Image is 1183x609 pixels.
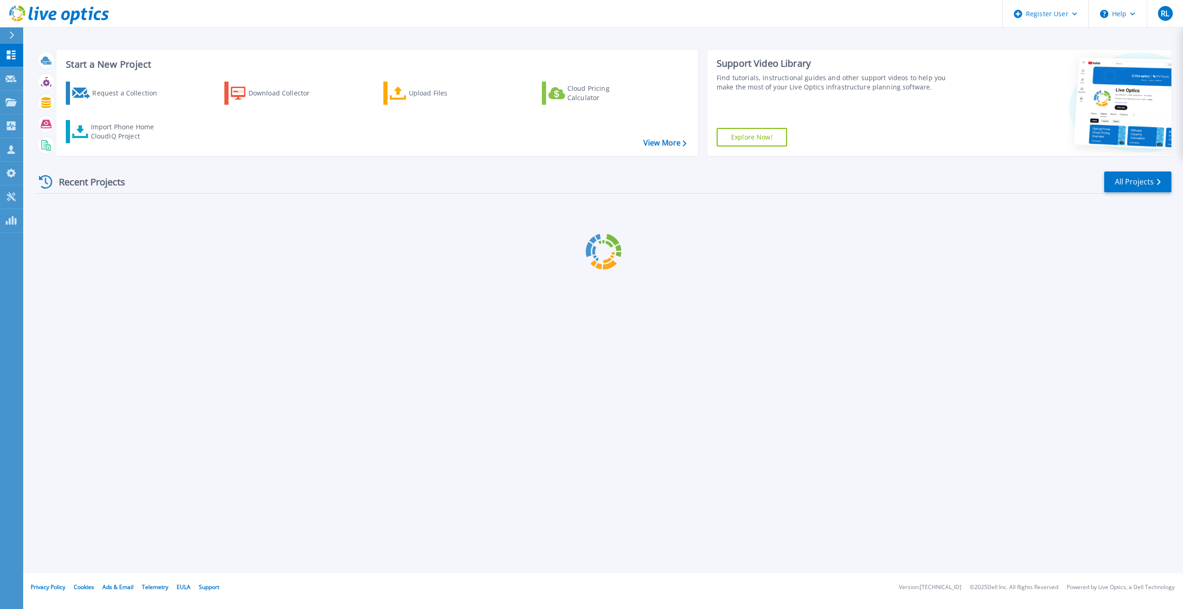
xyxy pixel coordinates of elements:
[542,82,645,105] a: Cloud Pricing Calculator
[74,583,94,591] a: Cookies
[409,84,483,102] div: Upload Files
[102,583,134,591] a: Ads & Email
[66,82,169,105] a: Request a Collection
[36,171,138,193] div: Recent Projects
[1067,584,1175,590] li: Powered by Live Optics, a Dell Technology
[1161,10,1169,17] span: RL
[142,583,168,591] a: Telemetry
[970,584,1058,590] li: © 2025 Dell Inc. All Rights Reserved
[567,84,642,102] div: Cloud Pricing Calculator
[717,57,956,70] div: Support Video Library
[248,84,323,102] div: Download Collector
[177,583,191,591] a: EULA
[31,583,65,591] a: Privacy Policy
[199,583,219,591] a: Support
[383,82,487,105] a: Upload Files
[66,59,686,70] h3: Start a New Project
[717,73,956,92] div: Find tutorials, instructional guides and other support videos to help you make the most of your L...
[92,84,166,102] div: Request a Collection
[91,122,163,141] div: Import Phone Home CloudIQ Project
[1104,171,1171,192] a: All Projects
[899,584,961,590] li: Version: [TECHNICAL_ID]
[717,128,787,146] a: Explore Now!
[224,82,328,105] a: Download Collector
[643,139,687,147] a: View More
